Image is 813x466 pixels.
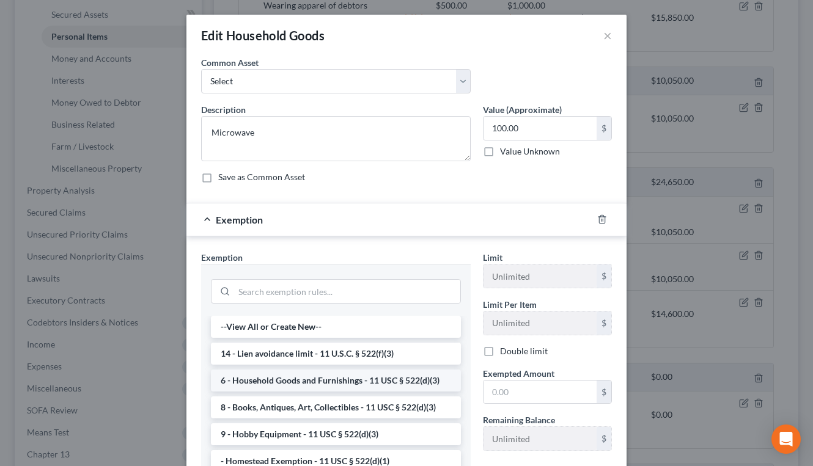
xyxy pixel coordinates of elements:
[483,103,562,116] label: Value (Approximate)
[597,380,611,404] div: $
[500,345,548,357] label: Double limit
[483,368,554,379] span: Exempted Amount
[211,423,461,445] li: 9 - Hobby Equipment - 11 USC § 522(d)(3)
[201,252,243,263] span: Exemption
[201,104,246,115] span: Description
[603,28,612,43] button: ×
[597,264,611,288] div: $
[484,117,597,140] input: 0.00
[597,117,611,140] div: $
[483,413,555,426] label: Remaining Balance
[597,311,611,335] div: $
[234,280,460,303] input: Search exemption rules...
[211,396,461,418] li: 8 - Books, Antiques, Art, Collectibles - 11 USC § 522(d)(3)
[201,27,325,44] div: Edit Household Goods
[484,311,597,335] input: --
[211,343,461,365] li: 14 - Lien avoidance limit - 11 U.S.C. § 522(f)(3)
[483,252,502,263] span: Limit
[483,298,537,311] label: Limit Per Item
[211,316,461,338] li: --View All or Create New--
[201,56,259,69] label: Common Asset
[211,370,461,391] li: 6 - Household Goods and Furnishings - 11 USC § 522(d)(3)
[484,380,597,404] input: 0.00
[218,171,305,183] label: Save as Common Asset
[500,145,560,158] label: Value Unknown
[216,214,263,225] span: Exemption
[771,424,801,454] div: Open Intercom Messenger
[484,427,597,450] input: --
[597,427,611,450] div: $
[484,264,597,288] input: --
